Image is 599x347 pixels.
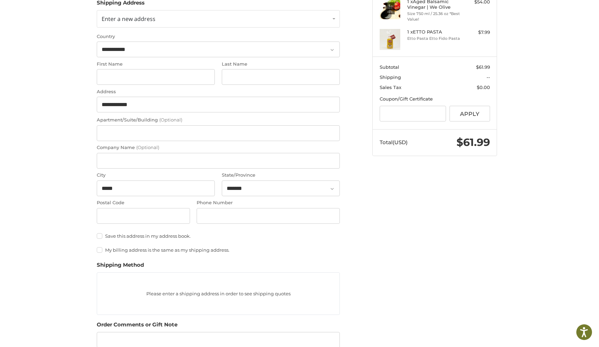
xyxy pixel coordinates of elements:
[97,144,340,151] label: Company Name
[380,106,446,121] input: Gift Certificate or Coupon Code
[380,139,408,146] span: Total (USD)
[97,33,340,40] label: Country
[380,96,490,103] div: Coupon/Gift Certificate
[10,10,79,16] p: We're away right now. Please check back later!
[197,199,340,206] label: Phone Number
[222,61,340,68] label: Last Name
[97,261,144,272] legend: Shipping Method
[487,74,490,80] span: --
[97,117,340,124] label: Apartment/Suite/Building
[407,11,461,22] li: Size 750 ml / 25.36 oz *Best Value!
[97,10,340,28] a: Enter or select a different address
[97,172,215,179] label: City
[222,172,340,179] label: State/Province
[97,233,340,239] label: Save this address in my address book.
[136,145,159,150] small: (Optional)
[97,88,340,95] label: Address
[97,287,339,301] p: Please enter a shipping address in order to see shipping quotes
[380,84,401,90] span: Sales Tax
[462,29,490,36] div: $7.99
[159,117,182,123] small: (Optional)
[97,247,340,253] label: My billing address is the same as my shipping address.
[407,36,461,42] li: Etto Pasta Etto Fido Pasta
[380,74,401,80] span: Shipping
[97,61,215,68] label: First Name
[97,321,177,332] legend: Order Comments
[97,199,190,206] label: Postal Code
[456,136,490,149] span: $61.99
[102,15,155,23] span: Enter a new address
[407,29,461,35] h4: 1 x ETTO PASTA
[477,84,490,90] span: $0.00
[450,106,490,121] button: Apply
[80,9,89,17] button: Open LiveChat chat widget
[380,64,399,70] span: Subtotal
[476,64,490,70] span: $61.99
